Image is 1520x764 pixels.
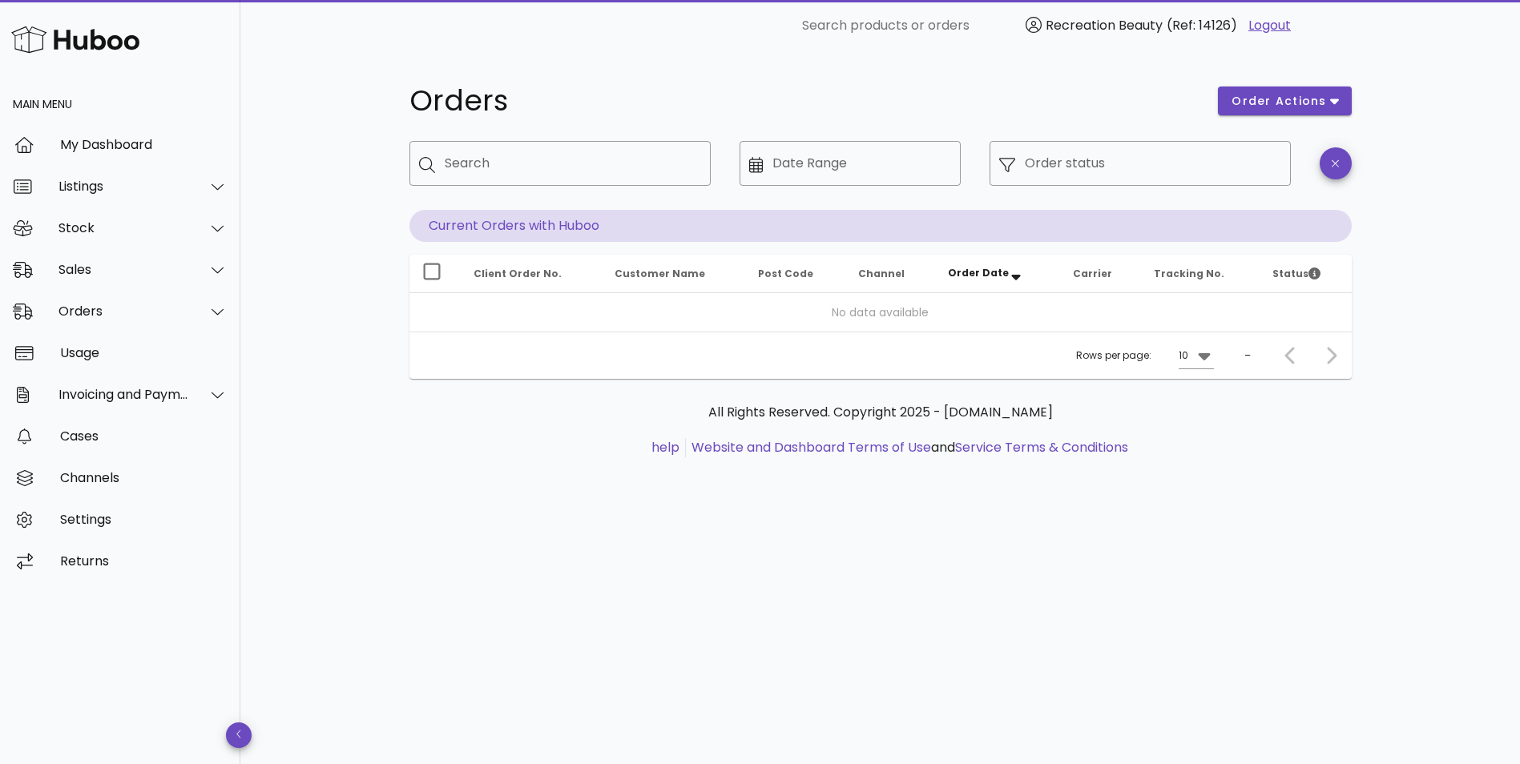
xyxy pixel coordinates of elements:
span: Client Order No. [474,267,562,280]
h1: Orders [409,86,1199,115]
a: help [651,438,679,456]
div: My Dashboard [60,137,228,152]
th: Status [1260,255,1351,293]
th: Customer Name [602,255,746,293]
div: Usage [60,345,228,360]
td: No data available [409,293,1352,332]
th: Tracking No. [1141,255,1260,293]
th: Post Code [745,255,845,293]
div: Sales [58,262,189,277]
div: Listings [58,179,189,194]
div: Rows per page: [1076,332,1214,379]
a: Service Terms & Conditions [955,438,1128,456]
th: Carrier [1060,255,1140,293]
th: Client Order No. [461,255,602,293]
span: order actions [1231,93,1327,110]
span: Status [1272,267,1320,280]
div: 10 [1179,348,1188,363]
span: Recreation Beauty [1046,16,1163,34]
div: Stock [58,220,189,235]
li: and [686,438,1128,457]
span: Post Code [758,267,813,280]
a: Website and Dashboard Terms of Use [691,438,931,456]
div: Settings [60,512,228,527]
span: Order Date [948,266,1009,279]
span: Carrier [1073,267,1112,280]
th: Channel [845,255,935,293]
img: Huboo Logo [11,22,139,57]
div: Invoicing and Payments [58,387,189,402]
a: Logout [1248,16,1291,35]
p: All Rights Reserved. Copyright 2025 - [DOMAIN_NAME] [422,403,1339,422]
span: (Ref: 14126) [1167,16,1237,34]
div: – [1244,348,1251,363]
div: Orders [58,304,189,319]
p: Current Orders with Huboo [409,210,1352,242]
th: Order Date: Sorted descending. Activate to remove sorting. [935,255,1060,293]
div: 10Rows per page: [1179,343,1214,368]
button: order actions [1218,86,1351,115]
span: Channel [858,267,905,280]
span: Tracking No. [1154,267,1224,280]
div: Returns [60,553,228,569]
div: Channels [60,470,228,485]
span: Customer Name [615,267,705,280]
div: Cases [60,428,228,444]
